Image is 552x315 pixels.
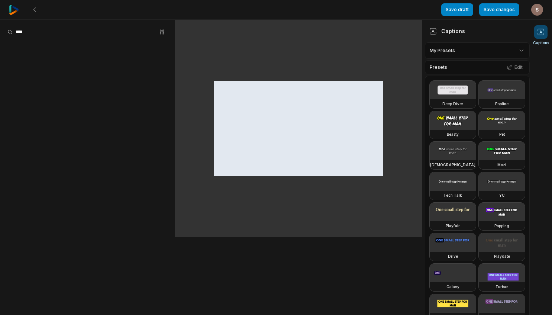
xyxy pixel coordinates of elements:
button: Edit [505,62,525,72]
h3: Galaxy [446,284,459,290]
span: Captions [533,40,549,46]
div: Captions [429,27,465,35]
h3: Mozi [497,162,506,168]
img: reap [9,5,19,15]
h3: Playfair [446,223,460,229]
h3: Turban [495,284,509,290]
div: My Presets [425,42,530,59]
h3: Deep Diver [442,101,463,107]
button: Captions [533,25,549,46]
h3: Pet [499,131,505,137]
button: Save draft [441,3,473,16]
h3: [DEMOGRAPHIC_DATA] [430,162,475,168]
h3: YC [499,192,505,198]
button: Save changes [479,3,519,16]
h3: Beasty [447,131,459,137]
h3: Playdate [494,253,510,259]
h3: Drive [448,253,458,259]
h3: Tech Talk [443,192,462,198]
div: Presets [425,60,530,74]
h3: Popline [495,101,509,107]
h3: Popping [494,223,509,229]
